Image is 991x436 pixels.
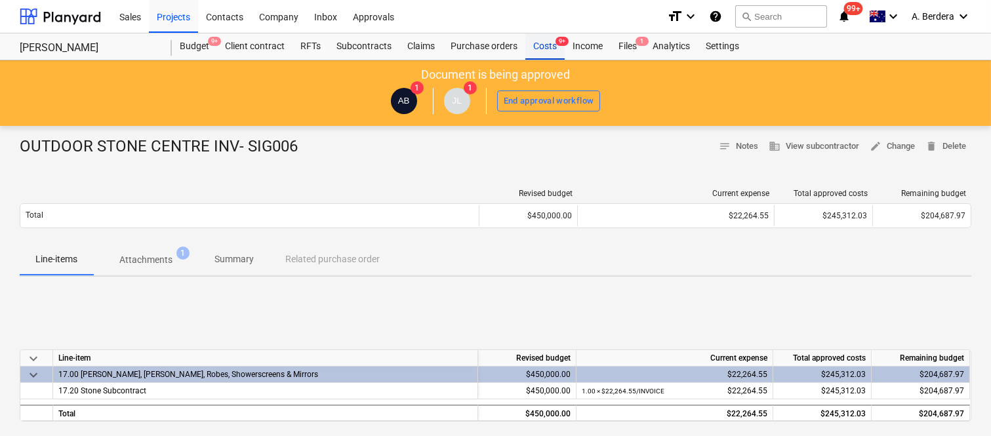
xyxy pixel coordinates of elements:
div: [PERSON_NAME] [20,41,156,55]
p: Total [26,210,43,221]
div: Revised budget [485,189,573,198]
p: Document is being approved [421,67,570,83]
button: Change [864,136,920,157]
a: Settings [698,33,747,60]
button: Delete [920,136,971,157]
i: Knowledge base [709,9,722,24]
div: $245,312.03 [773,367,872,383]
a: Income [565,33,611,60]
span: 1 [411,81,424,94]
div: $450,000.00 [479,205,577,226]
a: Budget9+ [172,33,217,60]
a: Purchase orders [443,33,525,60]
div: $450,000.00 [478,383,576,399]
div: Line-item [53,350,478,367]
button: Search [735,5,827,28]
a: Client contract [217,33,293,60]
span: JL [453,96,462,106]
div: $450,000.00 [478,367,576,383]
div: $245,312.03 [774,205,872,226]
div: $204,687.97 [872,367,970,383]
span: business [769,140,780,152]
p: Attachments [119,253,172,267]
div: Remaining budget [872,350,970,367]
div: $22,264.55 [582,383,767,399]
span: 1 [176,247,190,260]
span: 17.20 Stone Subcontract [58,386,146,395]
div: Total approved costs [773,350,872,367]
span: Notes [719,139,758,154]
div: $245,312.03 [773,405,872,421]
a: Claims [399,33,443,60]
span: $204,687.97 [920,386,964,395]
a: Costs9+ [525,33,565,60]
span: 99+ [844,2,863,15]
span: 1 [464,81,477,94]
div: Current expense [583,189,769,198]
div: $22,264.55 [582,367,767,383]
a: Analytics [645,33,698,60]
span: 9+ [208,37,221,46]
span: 9+ [556,37,569,46]
p: Line-items [35,252,77,266]
small: 1.00 × $22,264.55 / INVOICE [582,387,664,395]
div: Alberto Berdera [391,88,417,114]
span: Change [870,139,915,154]
div: Files [611,33,645,60]
div: $450,000.00 [478,405,576,421]
button: View subcontractor [763,136,864,157]
span: edit [870,140,881,152]
div: OUTDOOR STONE CENTRE INV- SIG006 [20,136,308,157]
a: Subcontracts [329,33,399,60]
i: keyboard_arrow_down [956,9,971,24]
button: End approval workflow [497,90,601,111]
i: keyboard_arrow_down [683,9,698,24]
span: keyboard_arrow_down [26,367,41,383]
div: $22,264.55 [583,211,769,220]
div: Revised budget [478,350,576,367]
button: Notes [714,136,763,157]
a: Files1 [611,33,645,60]
div: $22,264.55 [582,406,767,422]
div: Total approved costs [780,189,868,198]
div: Joseph Licastro [444,88,470,114]
a: RFTs [293,33,329,60]
span: $245,312.03 [821,386,866,395]
div: Remaining budget [878,189,966,198]
span: delete [925,140,937,152]
div: Current expense [576,350,773,367]
iframe: Chat Widget [925,373,991,436]
span: notes [719,140,731,152]
i: format_size [667,9,683,24]
span: A. Berdera [912,11,954,22]
div: Budget [172,33,217,60]
span: 1 [636,37,649,46]
div: End approval workflow [504,94,594,109]
div: Costs [525,33,565,60]
span: search [741,11,752,22]
div: 17.00 Joinery, Stone, Robes, Showerscreens & Mirrors [58,367,472,382]
span: keyboard_arrow_down [26,351,41,367]
div: Total [53,405,478,421]
i: keyboard_arrow_down [885,9,901,24]
p: Summary [214,252,254,266]
i: notifications [838,9,851,24]
span: AB [398,96,410,106]
span: $204,687.97 [921,211,965,220]
span: View subcontractor [769,139,859,154]
span: Delete [925,139,966,154]
div: $204,687.97 [872,405,970,421]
